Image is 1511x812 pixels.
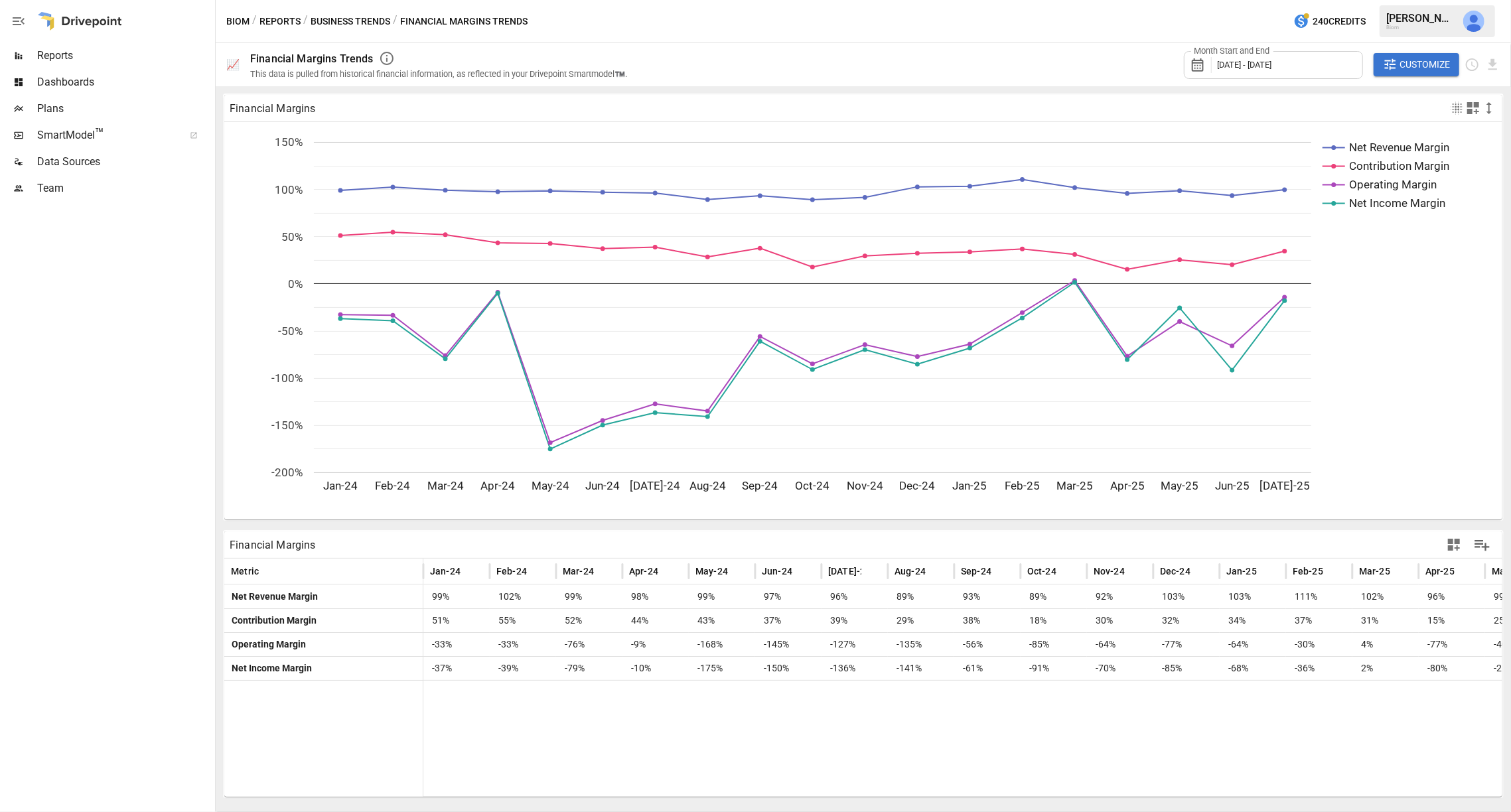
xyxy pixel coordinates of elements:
[961,633,1014,656] span: -56%
[1359,585,1412,608] span: 102%
[271,419,303,432] text: -150%
[796,479,830,492] text: Oct-24
[1425,565,1455,578] span: Apr-25
[230,539,316,551] div: Financial Margins
[427,479,464,492] text: Mar-24
[226,591,318,602] span: Net Revenue Margin
[1160,633,1213,656] span: -77%
[1425,633,1478,656] span: -77%
[1349,141,1449,154] text: Net Revenue Margin
[250,69,627,79] div: This data is pulled from historical financial information, as reflected in your Drivepoint Smartm...
[1455,3,1492,40] button: Will Gahagan
[563,657,616,680] span: -79%
[1094,565,1125,578] span: Nov-24
[1349,178,1437,191] text: Operating Margin
[231,565,259,578] span: Metric
[430,609,483,632] span: 51%
[695,585,749,608] span: 99%
[1005,479,1040,492] text: Feb-25
[563,633,616,656] span: -76%
[895,657,948,680] span: -141%
[895,565,926,578] span: Aug-24
[1349,159,1449,172] text: Contribution Margin
[1425,609,1478,632] span: 15%
[1027,565,1056,578] span: Oct-24
[480,479,515,492] text: Apr-24
[430,585,483,608] span: 99%
[496,633,549,656] span: -33%
[563,565,594,578] span: Mar-24
[762,565,792,578] span: Jun-24
[323,479,358,492] text: Jan-24
[1160,657,1213,680] span: -85%
[762,609,815,632] span: 37%
[1293,565,1323,578] span: Feb-25
[1027,633,1080,656] span: -85%
[729,562,748,580] button: Sort
[252,13,257,30] div: /
[281,230,303,243] text: 50%
[742,479,778,492] text: Sep-24
[278,324,303,338] text: -50%
[275,135,303,149] text: 150%
[303,13,308,30] div: /
[1215,479,1250,492] text: Jun-25
[1258,562,1277,580] button: Sort
[563,609,616,632] span: 52%
[953,479,987,492] text: Jan-25
[828,585,881,608] span: 96%
[462,562,480,580] button: Sort
[828,633,881,656] span: -127%
[828,657,881,680] span: -136%
[1400,56,1450,73] span: Customize
[271,372,303,385] text: -100%
[895,585,948,608] span: 89%
[828,609,881,632] span: 39%
[595,562,614,580] button: Sort
[311,13,390,30] button: Business Trends
[863,562,881,580] button: Sort
[689,479,726,492] text: Aug-24
[1226,585,1279,608] span: 103%
[629,633,682,656] span: -9%
[226,58,240,71] div: 📈
[895,609,948,632] span: 29%
[1094,609,1147,632] span: 30%
[762,585,815,608] span: 97%
[961,585,1014,608] span: 93%
[496,657,549,680] span: -39%
[1259,479,1310,492] text: [DATE]-25
[660,562,678,580] button: Sort
[1226,609,1279,632] span: 34%
[1160,609,1213,632] span: 32%
[695,657,749,680] span: -175%
[259,13,301,30] button: Reports
[695,633,749,656] span: -168%
[961,657,1014,680] span: -61%
[37,74,212,90] span: Dashboards
[1293,633,1346,656] span: -30%
[1467,530,1497,560] button: Manage Columns
[630,479,680,492] text: [DATE]-24
[1110,479,1145,492] text: Apr-25
[1094,657,1147,680] span: -70%
[895,633,948,656] span: -135%
[230,102,316,115] div: Financial Margins
[430,657,483,680] span: -37%
[1160,565,1190,578] span: Dec-24
[37,127,175,143] span: SmartModel
[585,479,620,492] text: Jun-24
[226,639,306,649] span: Operating Margin
[1359,633,1412,656] span: 4%
[1226,657,1279,680] span: -68%
[1359,565,1390,578] span: Mar-25
[1456,562,1475,580] button: Sort
[1218,60,1272,70] span: [DATE] - [DATE]
[496,585,549,608] span: 102%
[563,585,616,608] span: 99%
[1056,479,1093,492] text: Mar-25
[376,479,411,492] text: Feb-24
[95,125,104,142] span: ™
[37,101,212,117] span: Plans
[828,565,871,578] span: [DATE]-24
